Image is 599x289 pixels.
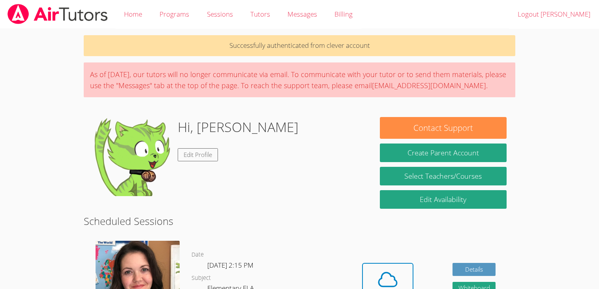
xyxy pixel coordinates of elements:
[178,117,299,137] h1: Hi, [PERSON_NAME]
[84,213,515,229] h2: Scheduled Sessions
[178,148,218,161] a: Edit Profile
[287,9,317,19] span: Messages
[380,167,506,185] a: Select Teachers/Courses
[380,144,506,162] button: Create Parent Account
[380,117,506,139] button: Contact Support
[207,261,253,270] span: [DATE] 2:15 PM
[453,263,496,276] a: Details
[84,62,515,97] div: As of [DATE], our tutors will no longer communicate via email. To communicate with your tutor or ...
[380,190,506,209] a: Edit Availability
[192,273,211,283] dt: Subject
[92,117,171,196] img: default.png
[192,250,204,260] dt: Date
[84,35,515,56] p: Successfully authenticated from clever account
[7,4,109,24] img: airtutors_banner-c4298cdbf04f3fff15de1276eac7730deb9818008684d7c2e4769d2f7ddbe033.png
